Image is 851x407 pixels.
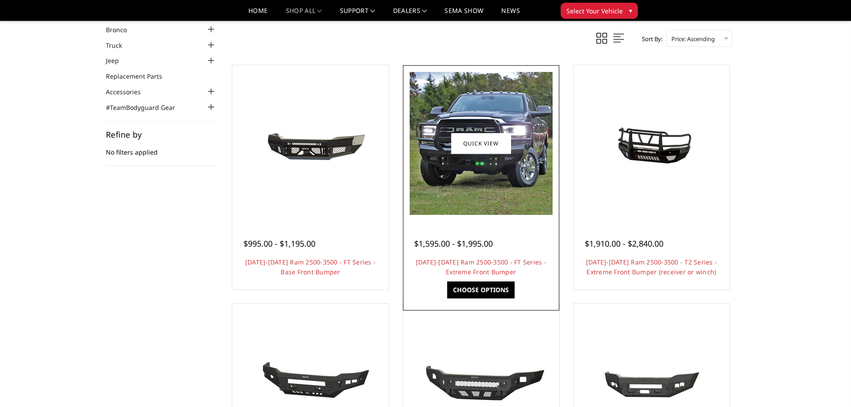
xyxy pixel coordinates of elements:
[106,56,130,65] a: Jeep
[245,258,376,276] a: [DATE]-[DATE] Ram 2500-3500 - FT Series - Base Front Bumper
[416,258,546,276] a: [DATE]-[DATE] Ram 2500-3500 - FT Series - Extreme Front Bumper
[637,32,662,46] label: Sort By:
[501,8,520,21] a: News
[248,8,268,21] a: Home
[286,8,322,21] a: shop all
[451,133,511,154] a: Quick view
[580,110,723,177] img: 2019-2025 Ram 2500-3500 - T2 Series - Extreme Front Bumper (receiver or winch)
[106,71,173,81] a: Replacement Parts
[235,67,386,219] a: 2019-2025 Ram 2500-3500 - FT Series - Base Front Bumper
[447,281,515,298] a: Choose Options
[405,67,557,219] a: 2019-2025 Ram 2500-3500 - FT Series - Extreme Front Bumper 2019-2025 Ram 2500-3500 - FT Series - ...
[393,8,427,21] a: Dealers
[106,130,217,138] h5: Refine by
[576,67,728,219] a: 2019-2025 Ram 2500-3500 - T2 Series - Extreme Front Bumper (receiver or winch) 2019-2025 Ram 2500...
[444,8,483,21] a: SEMA Show
[243,238,315,249] span: $995.00 - $1,195.00
[585,238,663,249] span: $1,910.00 - $2,840.00
[629,6,632,15] span: ▾
[106,103,186,112] a: #TeamBodyguard Gear
[410,72,553,215] img: 2019-2025 Ram 2500-3500 - FT Series - Extreme Front Bumper
[106,25,138,34] a: Bronco
[106,87,152,97] a: Accessories
[566,6,623,16] span: Select Your Vehicle
[340,8,375,21] a: Support
[586,258,717,276] a: [DATE]-[DATE] Ram 2500-3500 - T2 Series - Extreme Front Bumper (receiver or winch)
[239,110,382,177] img: 2019-2025 Ram 2500-3500 - FT Series - Base Front Bumper
[561,3,638,19] button: Select Your Vehicle
[106,41,133,50] a: Truck
[414,238,493,249] span: $1,595.00 - $1,995.00
[106,130,217,166] div: No filters applied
